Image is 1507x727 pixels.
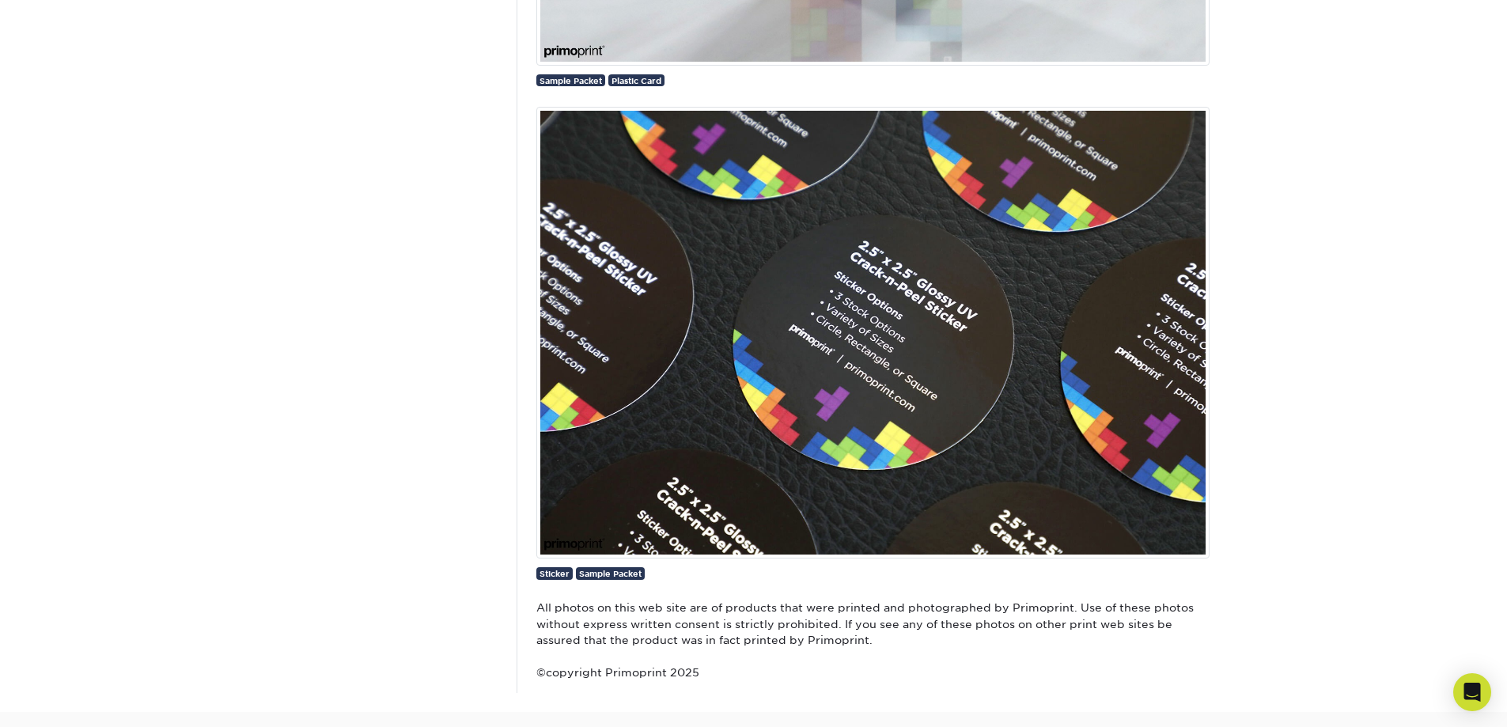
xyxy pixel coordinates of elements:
[536,74,605,86] a: Sample Packet
[608,74,665,86] a: Plastic Card
[536,567,573,579] a: Sticker
[1453,673,1491,711] div: Open Intercom Messenger
[536,107,1210,559] img: Custom Glossy UV crack-n-peel stickers. This item is included in your free sampel packet. <br><a ...
[4,679,134,721] iframe: Google Customer Reviews
[612,76,661,85] span: Plastic Card
[579,569,642,578] span: Sample Packet
[540,76,602,85] span: Sample Packet
[536,600,1210,680] p: All photos on this web site are of products that were printed and photographed by Primoprint. Use...
[576,567,645,579] a: Sample Packet
[540,569,570,578] span: Sticker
